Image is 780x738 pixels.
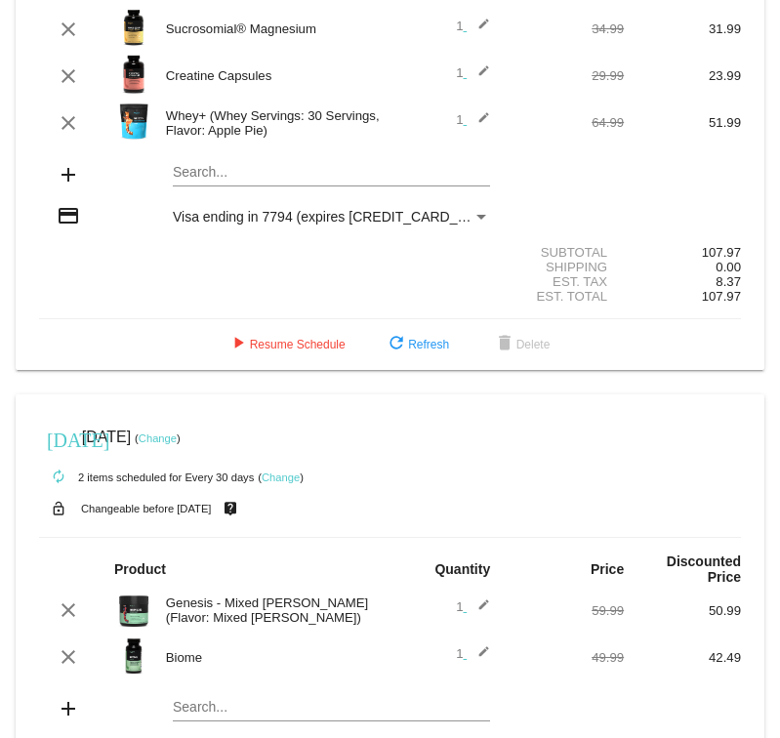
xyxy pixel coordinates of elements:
[57,204,80,227] mat-icon: credit_card
[219,496,242,521] mat-icon: live_help
[385,333,408,356] mat-icon: refresh
[493,333,516,356] mat-icon: delete
[507,115,624,130] div: 64.99
[57,111,80,135] mat-icon: clear
[456,19,490,33] span: 1
[667,553,741,585] strong: Discounted Price
[156,595,390,625] div: Genesis - Mixed [PERSON_NAME] (Flavor: Mixed [PERSON_NAME])
[456,646,490,661] span: 1
[211,327,361,362] button: Resume Schedule
[57,18,80,41] mat-icon: clear
[81,503,212,514] small: Changeable before [DATE]
[156,21,390,36] div: Sucrosomial® Magnesium
[156,650,390,665] div: Biome
[173,700,490,716] input: Search...
[467,111,490,135] mat-icon: edit
[493,338,551,351] span: Delete
[624,603,741,618] div: 50.99
[624,68,741,83] div: 23.99
[114,636,153,676] img: Image-1-Carousel-Biome-Transp.png
[624,21,741,36] div: 31.99
[114,55,153,94] img: Image-1-Creatine-Capsules-1000x1000-Transp.png
[156,108,390,138] div: Whey+ (Whey Servings: 30 Servings, Flavor: Apple Pie)
[507,274,624,289] div: Est. Tax
[716,260,741,274] span: 0.00
[385,338,449,351] span: Refresh
[57,697,80,720] mat-icon: add
[57,64,80,88] mat-icon: clear
[467,18,490,41] mat-icon: edit
[467,64,490,88] mat-icon: edit
[57,598,80,622] mat-icon: clear
[156,68,390,83] div: Creatine Capsules
[456,599,490,614] span: 1
[139,432,177,444] a: Change
[47,466,70,489] mat-icon: autorenew
[467,645,490,669] mat-icon: edit
[173,209,490,225] mat-select: Payment Method
[507,289,624,304] div: Est. Total
[173,209,500,225] span: Visa ending in 7794 (expires [CREDIT_CARD_DATA])
[507,650,624,665] div: 49.99
[702,289,741,304] span: 107.97
[507,603,624,618] div: 59.99
[456,112,490,127] span: 1
[369,327,465,362] button: Refresh
[47,427,70,450] mat-icon: [DATE]
[591,561,624,577] strong: Price
[507,21,624,36] div: 34.99
[456,65,490,80] span: 1
[262,471,300,483] a: Change
[114,102,153,141] img: Image-1-Carousel-Whey-2lb-Apple-Pie-1000x1000-Transp.png
[114,590,153,629] img: Image-1-Genesis-MB-2.0-2025-new-bottle-1000x1000-1.png
[173,165,490,181] input: Search...
[467,598,490,622] mat-icon: edit
[507,68,624,83] div: 29.99
[226,333,250,356] mat-icon: play_arrow
[258,471,304,483] small: ( )
[135,432,181,444] small: ( )
[434,561,490,577] strong: Quantity
[57,645,80,669] mat-icon: clear
[624,115,741,130] div: 51.99
[39,471,254,483] small: 2 items scheduled for Every 30 days
[114,8,153,47] img: magnesium-carousel-1.png
[47,496,70,521] mat-icon: lock_open
[624,245,741,260] div: 107.97
[624,650,741,665] div: 42.49
[716,274,741,289] span: 8.37
[477,327,566,362] button: Delete
[114,561,166,577] strong: Product
[507,245,624,260] div: Subtotal
[226,338,346,351] span: Resume Schedule
[507,260,624,274] div: Shipping
[57,163,80,186] mat-icon: add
